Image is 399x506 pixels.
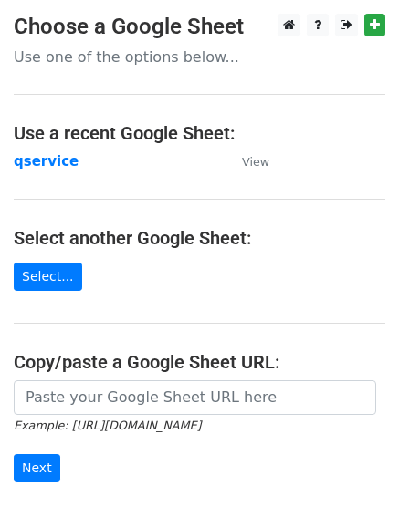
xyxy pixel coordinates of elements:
small: Example: [URL][DOMAIN_NAME] [14,418,201,432]
input: Next [14,454,60,482]
p: Use one of the options below... [14,47,385,67]
a: View [224,153,269,170]
input: Paste your Google Sheet URL here [14,380,376,415]
small: View [242,155,269,169]
h4: Copy/paste a Google Sheet URL: [14,351,385,373]
a: qservice [14,153,79,170]
h4: Select another Google Sheet: [14,227,385,249]
h3: Choose a Google Sheet [14,14,385,40]
a: Select... [14,263,82,291]
h4: Use a recent Google Sheet: [14,122,385,144]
